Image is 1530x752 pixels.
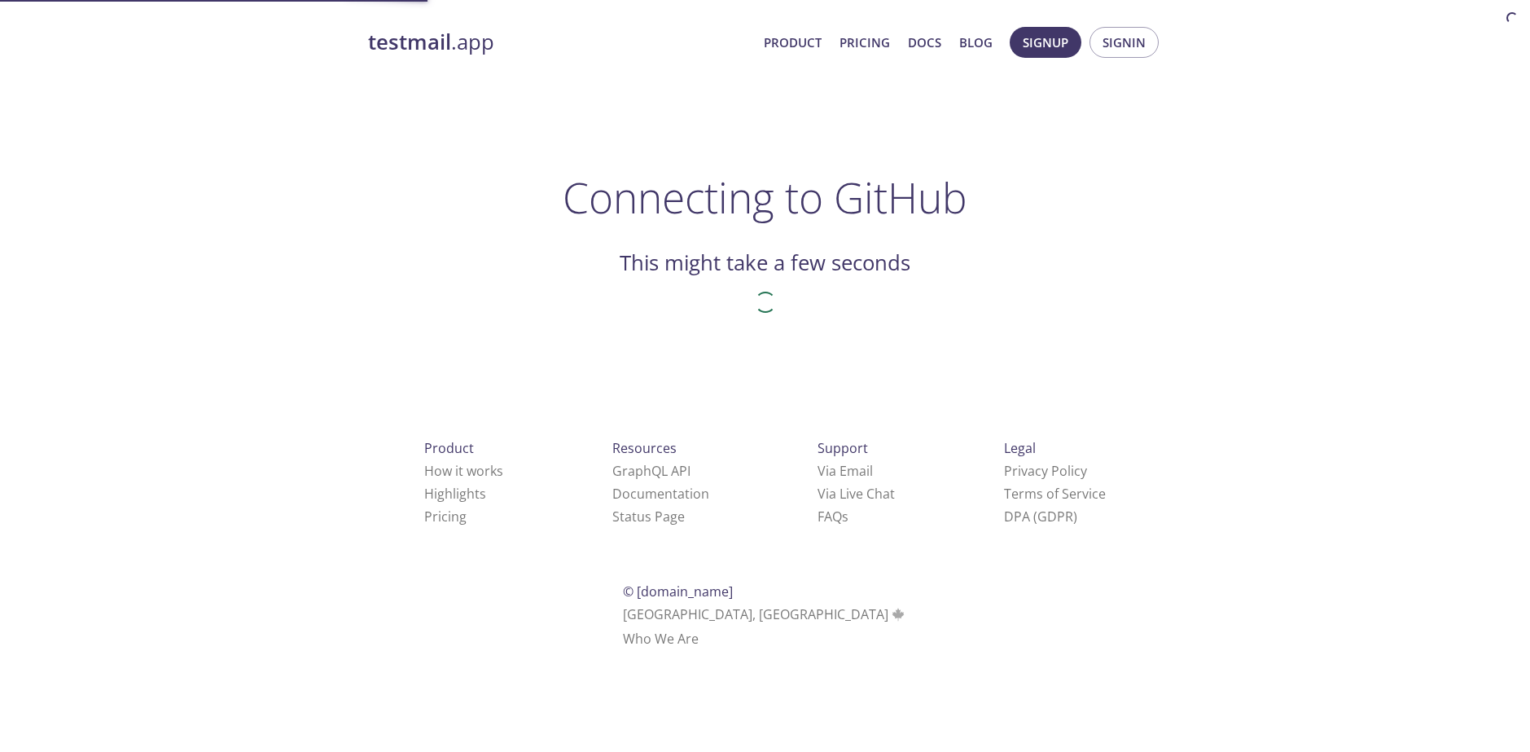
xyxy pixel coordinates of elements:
strong: testmail [368,28,451,56]
span: Resources [612,439,677,457]
a: FAQ [818,508,848,526]
button: Signin [1089,27,1159,58]
span: Legal [1004,439,1036,457]
a: Via Email [818,462,873,480]
a: Product [764,32,822,53]
span: Signin [1103,32,1146,53]
a: Via Live Chat [818,485,895,503]
a: Documentation [612,485,709,503]
a: Who We Are [623,630,699,648]
a: testmail.app [368,29,751,56]
a: How it works [424,462,503,480]
span: © [DOMAIN_NAME] [623,583,733,600]
a: Privacy Policy [1004,462,1087,480]
a: Terms of Service [1004,485,1106,503]
button: Signup [1010,27,1081,58]
span: Signup [1023,32,1068,53]
h2: This might take a few seconds [620,249,910,277]
a: Status Page [612,508,685,526]
h1: Connecting to GitHub [563,173,967,222]
span: Support [818,439,868,457]
a: Pricing [424,508,467,526]
a: GraphQL API [612,462,690,480]
a: Docs [908,32,941,53]
span: Product [424,439,474,457]
a: Highlights [424,485,486,503]
span: [GEOGRAPHIC_DATA], [GEOGRAPHIC_DATA] [623,605,907,623]
span: s [842,508,848,526]
a: Blog [959,32,993,53]
a: Pricing [840,32,890,53]
a: DPA (GDPR) [1004,508,1077,526]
